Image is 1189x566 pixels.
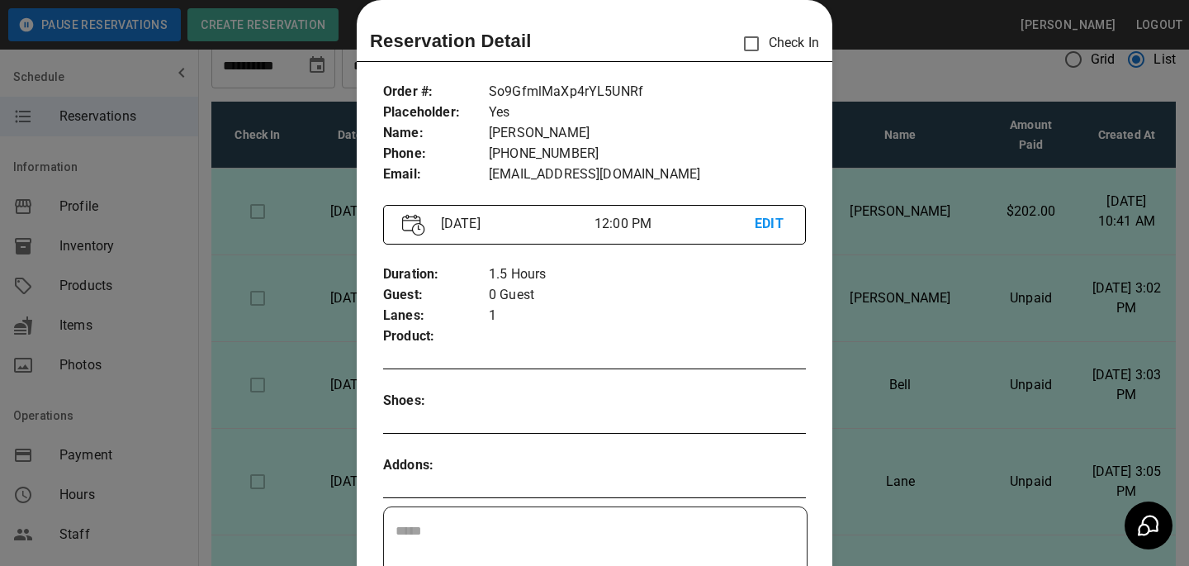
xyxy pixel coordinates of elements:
p: Duration : [383,264,489,285]
p: Addons : [383,455,489,476]
p: 12:00 PM [594,214,755,234]
p: EDIT [755,214,787,235]
p: Product : [383,326,489,347]
p: Lanes : [383,306,489,326]
p: Name : [383,123,489,144]
p: Yes [489,102,806,123]
p: 1.5 Hours [489,264,806,285]
p: Guest : [383,285,489,306]
p: Order # : [383,82,489,102]
img: Vector [402,214,425,236]
p: 0 Guest [489,285,806,306]
p: Placeholder : [383,102,489,123]
p: [EMAIL_ADDRESS][DOMAIN_NAME] [489,164,806,185]
p: [PERSON_NAME] [489,123,806,144]
p: Email : [383,164,489,185]
p: Check In [734,26,819,61]
p: [PHONE_NUMBER] [489,144,806,164]
p: So9GfmlMaXp4rYL5UNRf [489,82,806,102]
p: 1 [489,306,806,326]
p: [DATE] [434,214,594,234]
p: Reservation Detail [370,27,532,55]
p: Phone : [383,144,489,164]
p: Shoes : [383,391,489,411]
